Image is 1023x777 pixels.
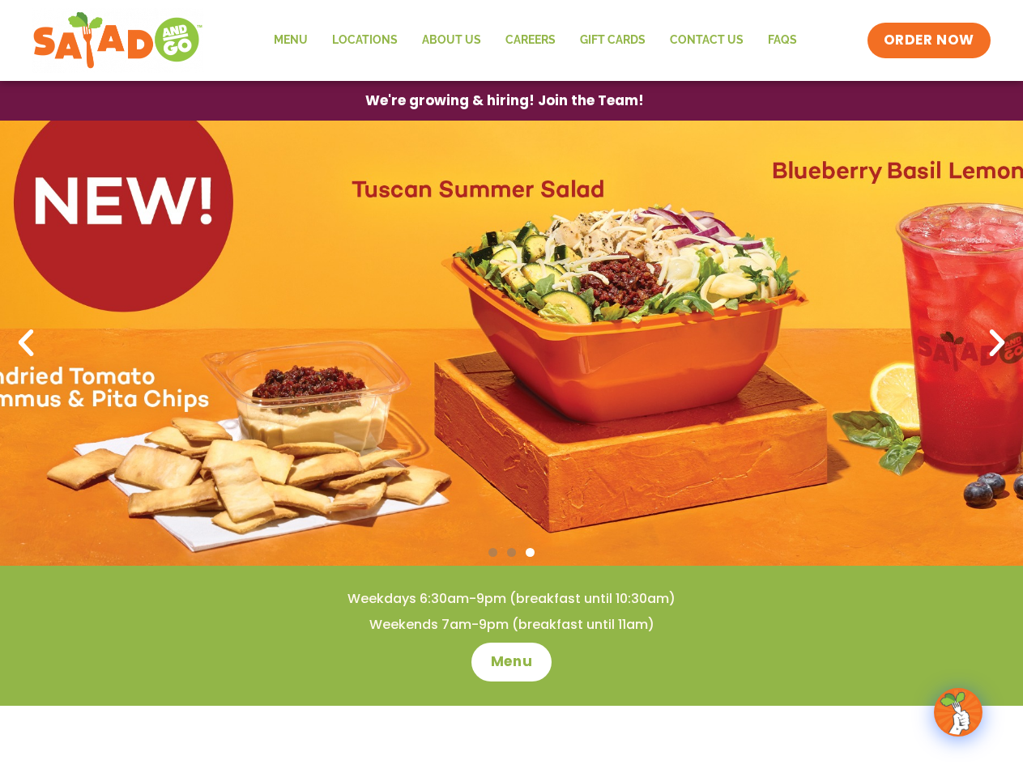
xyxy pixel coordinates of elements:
span: Go to slide 3 [526,548,535,557]
span: Go to slide 1 [488,548,497,557]
span: Go to slide 2 [507,548,516,557]
a: Locations [320,22,410,59]
div: Previous slide [8,325,44,361]
span: Menu [491,652,532,672]
nav: Menu [262,22,809,59]
a: Careers [493,22,568,59]
a: Contact Us [658,22,756,59]
a: GIFT CARDS [568,22,658,59]
a: Menu [471,643,552,681]
a: We're growing & hiring! Join the Team! [341,82,668,120]
img: new-SAG-logo-768×292 [32,8,203,73]
span: We're growing & hiring! Join the Team! [365,94,644,108]
div: Next slide [979,325,1015,361]
a: About Us [410,22,493,59]
a: ORDER NOW [867,23,991,58]
a: Menu [262,22,320,59]
a: FAQs [756,22,809,59]
h4: Weekdays 6:30am-9pm (breakfast until 10:30am) [32,590,991,608]
span: ORDER NOW [884,31,974,50]
h4: Weekends 7am-9pm (breakfast until 11am) [32,616,991,634]
img: wpChatIcon [936,690,981,735]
